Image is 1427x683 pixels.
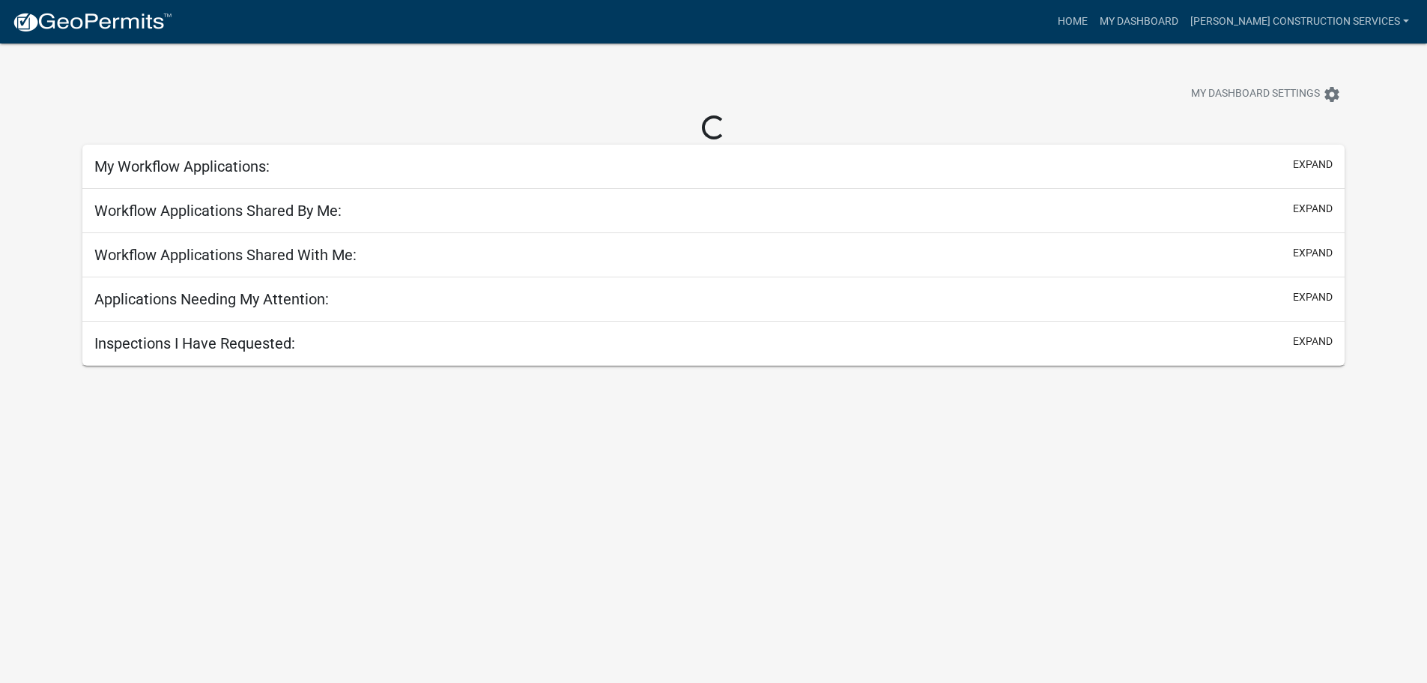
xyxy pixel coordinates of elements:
[94,202,342,220] h5: Workflow Applications Shared By Me:
[1293,157,1333,172] button: expand
[94,334,295,352] h5: Inspections I Have Requested:
[94,290,329,308] h5: Applications Needing My Attention:
[1293,334,1333,349] button: expand
[1293,289,1333,305] button: expand
[94,157,270,175] h5: My Workflow Applications:
[1052,7,1094,36] a: Home
[94,246,357,264] h5: Workflow Applications Shared With Me:
[1094,7,1184,36] a: My Dashboard
[1293,245,1333,261] button: expand
[1179,79,1353,109] button: My Dashboard Settingssettings
[1293,201,1333,217] button: expand
[1323,85,1341,103] i: settings
[1184,7,1415,36] a: [PERSON_NAME] Construction Services
[1191,85,1320,103] span: My Dashboard Settings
